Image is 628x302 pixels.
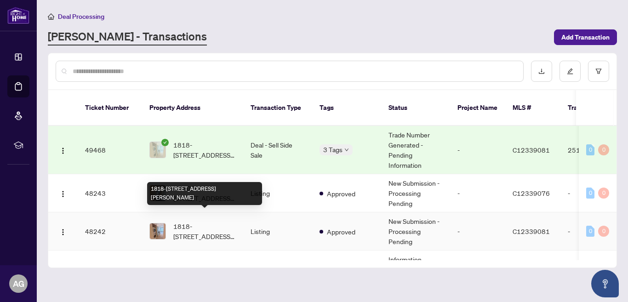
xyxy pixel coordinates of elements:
[588,61,609,82] button: filter
[450,251,505,299] td: -
[173,221,236,241] span: 1818-[STREET_ADDRESS][PERSON_NAME]
[560,212,625,251] td: -
[243,251,312,299] td: Listing
[327,188,355,199] span: Approved
[142,90,243,126] th: Property Address
[598,188,609,199] div: 0
[243,126,312,174] td: Deal - Sell Side Sale
[591,270,619,297] button: Open asap
[327,227,355,237] span: Approved
[59,190,67,198] img: Logo
[13,277,24,290] span: AG
[586,188,594,199] div: 0
[78,212,142,251] td: 48242
[505,90,560,126] th: MLS #
[531,61,552,82] button: download
[78,251,142,299] td: 47409
[560,90,625,126] th: Trade Number
[59,147,67,154] img: Logo
[561,30,610,45] span: Add Transaction
[598,144,609,155] div: 0
[538,68,545,74] span: download
[56,142,70,157] button: Logo
[58,12,104,21] span: Deal Processing
[243,90,312,126] th: Transaction Type
[161,139,169,146] span: check-circle
[59,228,67,236] img: Logo
[560,251,625,299] td: -
[78,174,142,212] td: 48243
[513,227,550,235] span: C12339081
[554,29,617,45] button: Add Transaction
[559,61,581,82] button: edit
[381,126,450,174] td: Trade Number Generated - Pending Information
[381,90,450,126] th: Status
[48,29,207,46] a: [PERSON_NAME] - Transactions
[513,146,550,154] span: C12339081
[586,144,594,155] div: 0
[7,7,29,24] img: logo
[598,226,609,237] div: 0
[173,140,236,160] span: 1818-[STREET_ADDRESS][PERSON_NAME]
[56,224,70,239] button: Logo
[344,148,349,152] span: down
[513,189,550,197] span: C12339076
[450,126,505,174] td: -
[381,251,450,299] td: Information Updated - Processing Pending
[450,212,505,251] td: -
[78,90,142,126] th: Ticket Number
[243,212,312,251] td: Listing
[312,90,381,126] th: Tags
[450,174,505,212] td: -
[150,142,166,158] img: thumbnail-img
[560,126,625,174] td: 2513234
[78,126,142,174] td: 49468
[48,13,54,20] span: home
[595,68,602,74] span: filter
[147,182,262,205] div: 1818-[STREET_ADDRESS][PERSON_NAME]
[381,212,450,251] td: New Submission - Processing Pending
[560,174,625,212] td: -
[243,174,312,212] td: Listing
[450,90,505,126] th: Project Name
[150,223,166,239] img: thumbnail-img
[323,144,343,155] span: 3 Tags
[567,68,573,74] span: edit
[381,174,450,212] td: New Submission - Processing Pending
[586,226,594,237] div: 0
[56,186,70,200] button: Logo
